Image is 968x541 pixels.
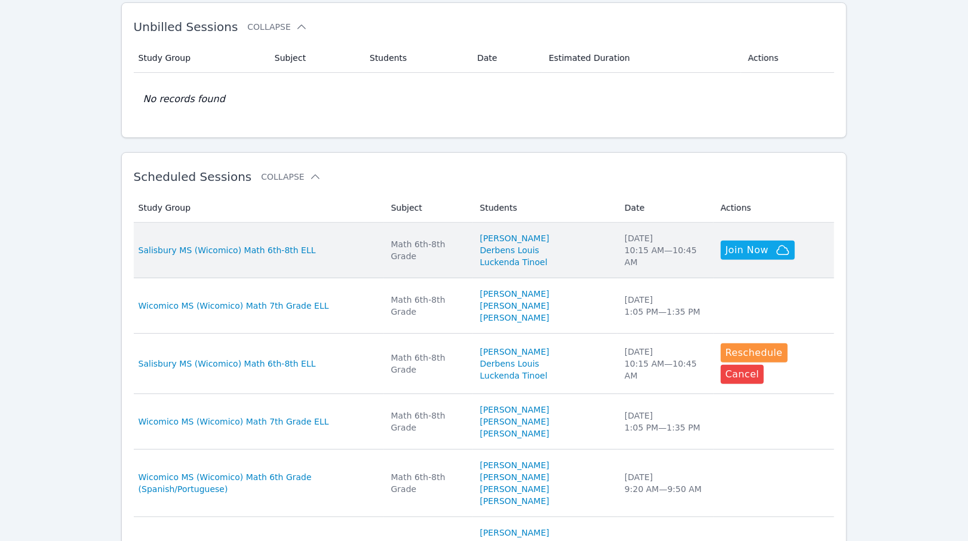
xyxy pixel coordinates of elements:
[625,471,706,495] div: [DATE] 9:20 AM — 9:50 AM
[480,232,549,244] a: [PERSON_NAME]
[134,73,835,125] td: No records found
[480,256,548,268] a: Luckenda Tinoel
[480,244,539,256] a: Derbens Louis
[726,243,769,257] span: Join Now
[134,223,835,278] tr: Salisbury MS (Wicomico) Math 6th-8th ELLMath 6th-8th Grade[PERSON_NAME]Derbens LouisLuckenda Tino...
[139,300,329,312] a: Wicomico MS (Wicomico) Math 7th Grade ELL
[139,244,316,256] a: Salisbury MS (Wicomico) Math 6th-8th ELL
[391,471,466,495] div: Math 6th-8th Grade
[480,300,610,324] a: [PERSON_NAME] [PERSON_NAME]
[134,450,835,517] tr: Wicomico MS (Wicomico) Math 6th Grade (Spanish/Portuguese)Math 6th-8th Grade[PERSON_NAME][PERSON_...
[480,416,610,439] a: [PERSON_NAME] [PERSON_NAME]
[617,193,714,223] th: Date
[362,44,470,73] th: Students
[134,334,835,394] tr: Salisbury MS (Wicomico) Math 6th-8th ELLMath 6th-8th Grade[PERSON_NAME]Derbens LouisLuckenda Tino...
[721,343,788,362] button: Reschedule
[391,352,466,376] div: Math 6th-8th Grade
[714,193,835,223] th: Actions
[134,193,384,223] th: Study Group
[625,294,706,318] div: [DATE] 1:05 PM — 1:35 PM
[139,416,329,428] a: Wicomico MS (Wicomico) Math 7th Grade ELL
[480,471,549,483] a: [PERSON_NAME]
[625,232,706,268] div: [DATE] 10:15 AM — 10:45 AM
[480,459,549,471] a: [PERSON_NAME]
[139,471,377,495] a: Wicomico MS (Wicomico) Math 6th Grade (Spanish/Portuguese)
[134,44,268,73] th: Study Group
[473,193,617,223] th: Students
[391,410,466,434] div: Math 6th-8th Grade
[134,278,835,334] tr: Wicomico MS (Wicomico) Math 7th Grade ELLMath 6th-8th Grade[PERSON_NAME][PERSON_NAME] [PERSON_NAM...
[391,294,466,318] div: Math 6th-8th Grade
[480,288,549,300] a: [PERSON_NAME]
[480,346,549,358] a: [PERSON_NAME]
[480,483,549,495] a: [PERSON_NAME]
[721,365,764,384] button: Cancel
[480,404,549,416] a: [PERSON_NAME]
[247,21,307,33] button: Collapse
[268,44,362,73] th: Subject
[625,346,706,382] div: [DATE] 10:15 AM — 10:45 AM
[384,193,473,223] th: Subject
[391,238,466,262] div: Math 6th-8th Grade
[480,495,549,507] a: [PERSON_NAME]
[139,358,316,370] a: Salisbury MS (Wicomico) Math 6th-8th ELL
[480,358,539,370] a: Derbens Louis
[470,44,542,73] th: Date
[721,241,795,260] button: Join Now
[741,44,835,73] th: Actions
[480,527,549,539] a: [PERSON_NAME]
[134,394,835,450] tr: Wicomico MS (Wicomico) Math 7th Grade ELLMath 6th-8th Grade[PERSON_NAME][PERSON_NAME] [PERSON_NAM...
[625,410,706,434] div: [DATE] 1:05 PM — 1:35 PM
[542,44,741,73] th: Estimated Duration
[261,171,321,183] button: Collapse
[134,170,252,184] span: Scheduled Sessions
[134,20,238,34] span: Unbilled Sessions
[480,370,548,382] a: Luckenda Tinoel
